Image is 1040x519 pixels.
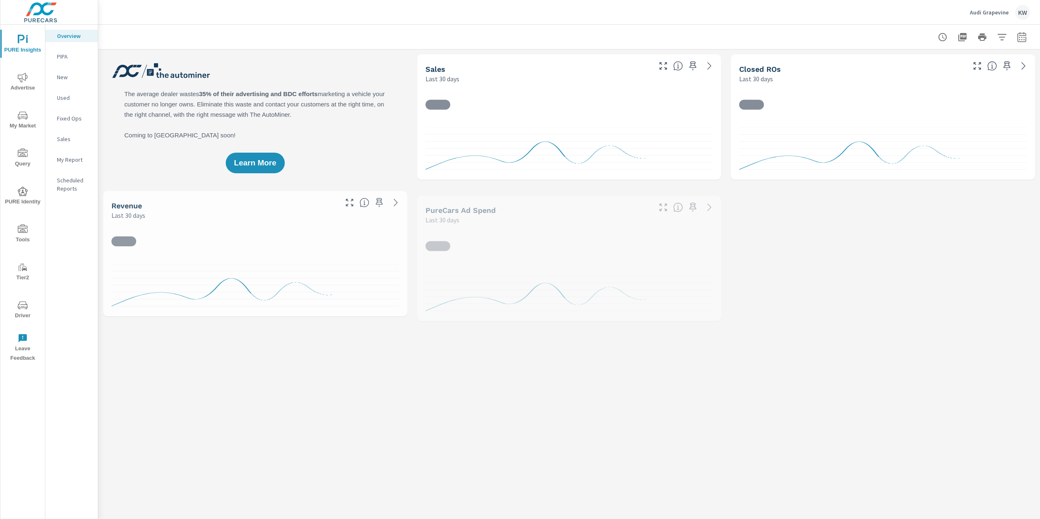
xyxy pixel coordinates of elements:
p: Last 30 days [425,215,459,225]
div: Scheduled Reports [45,174,98,195]
button: Apply Filters [994,29,1010,45]
div: PIPA [45,50,98,63]
button: "Export Report to PDF" [954,29,971,45]
button: Learn More [226,153,284,173]
span: Save this to your personalized report [373,196,386,209]
span: Tools [3,224,43,245]
div: KW [1015,5,1030,20]
div: Used [45,92,98,104]
a: See more details in report [1017,59,1030,73]
span: Driver [3,300,43,321]
button: Make Fullscreen [657,59,670,73]
span: Total sales revenue over the selected date range. [Source: This data is sourced from the dealer’s... [359,198,369,208]
button: Make Fullscreen [343,196,356,209]
h5: PureCars Ad Spend [425,206,496,215]
span: Save this to your personalized report [1000,59,1014,73]
span: Number of Repair Orders Closed by the selected dealership group over the selected time range. [So... [987,61,997,71]
button: Make Fullscreen [657,201,670,214]
a: See more details in report [389,196,402,209]
span: Number of vehicles sold by the dealership over the selected date range. [Source: This data is sou... [673,61,683,71]
p: Last 30 days [739,74,773,84]
div: New [45,71,98,83]
div: Fixed Ops [45,112,98,125]
div: nav menu [0,25,45,366]
button: Make Fullscreen [971,59,984,73]
button: Select Date Range [1014,29,1030,45]
h5: Revenue [111,201,142,210]
span: PURE Identity [3,186,43,207]
p: Overview [57,32,91,40]
p: Fixed Ops [57,114,91,123]
h5: Sales [425,65,445,73]
span: Leave Feedback [3,333,43,363]
a: See more details in report [703,201,716,214]
span: My Market [3,111,43,131]
p: My Report [57,156,91,164]
p: Last 30 days [425,74,459,84]
span: Query [3,149,43,169]
p: New [57,73,91,81]
h5: Closed ROs [739,65,781,73]
div: My Report [45,153,98,166]
span: Tier2 [3,262,43,283]
p: Audi Grapevine [970,9,1009,16]
p: PIPA [57,52,91,61]
span: Advertise [3,73,43,93]
div: Sales [45,133,98,145]
p: Used [57,94,91,102]
p: Last 30 days [111,210,145,220]
p: Scheduled Reports [57,176,91,193]
button: Print Report [974,29,990,45]
span: PURE Insights [3,35,43,55]
span: Total cost of media for all PureCars channels for the selected dealership group over the selected... [673,202,683,212]
span: Save this to your personalized report [686,59,700,73]
span: Save this to your personalized report [686,201,700,214]
div: Overview [45,30,98,42]
p: Sales [57,135,91,143]
span: Learn More [234,159,276,167]
a: See more details in report [703,59,716,73]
